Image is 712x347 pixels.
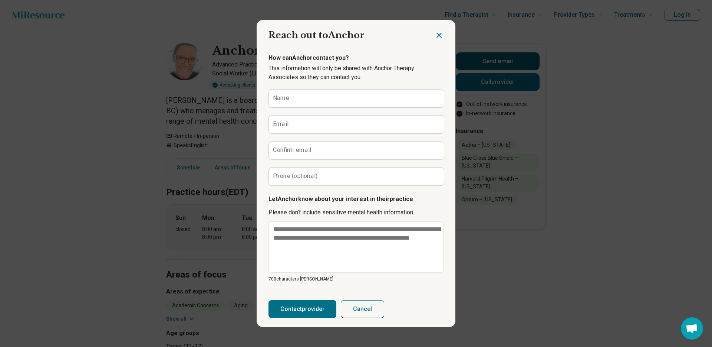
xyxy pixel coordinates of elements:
label: Email [273,121,289,127]
label: Name [273,95,289,101]
button: Contactprovider [268,300,336,318]
label: Confirm email [273,147,311,153]
p: This information will only be shared with Anchor Therapy Associates so they can contact you. [268,64,444,82]
p: Please don’t include sensitive mental health information. [268,208,444,217]
span: Reach out to Anchor [268,30,365,40]
p: 700 characters [PERSON_NAME] [268,276,444,282]
button: Close dialog [435,31,444,40]
button: Cancel [341,300,384,318]
p: Let Anchor know about your interest in their practice [268,195,444,204]
p: How can Anchor contact you? [268,53,444,62]
label: Phone (optional) [273,173,318,179]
